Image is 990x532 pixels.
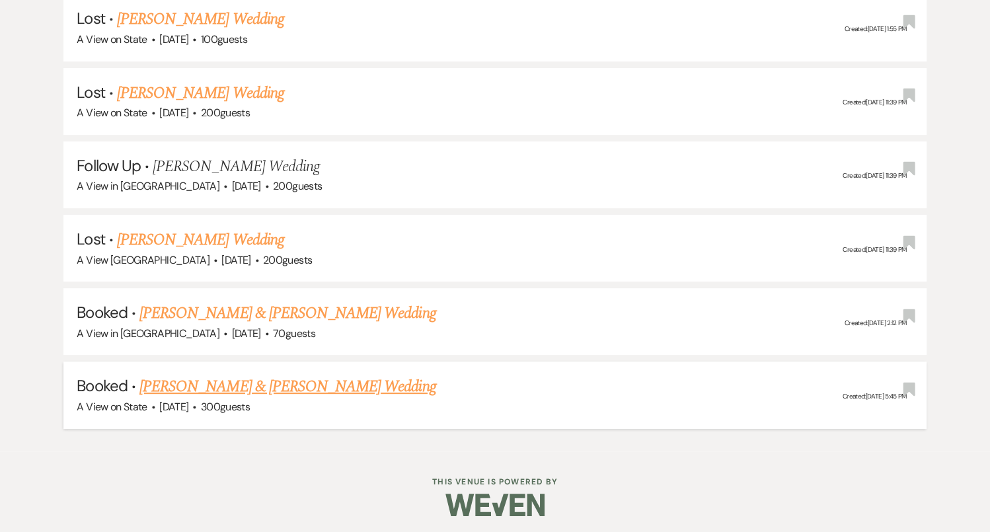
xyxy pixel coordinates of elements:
span: 70 guests [273,326,315,340]
span: [DATE] [221,253,250,267]
span: Created: [DATE] 1:55 PM [845,24,907,33]
span: [DATE] [159,106,188,120]
span: Lost [77,229,104,249]
a: [PERSON_NAME] Wedding [117,81,284,105]
a: [PERSON_NAME] Wedding [117,228,284,252]
span: 200 guests [263,253,312,267]
span: [DATE] [159,400,188,414]
span: [DATE] [232,326,261,340]
span: Lost [77,8,104,28]
span: Lost [77,82,104,102]
span: A View in [GEOGRAPHIC_DATA] [77,326,219,340]
span: Booked [77,375,127,396]
span: A View in [GEOGRAPHIC_DATA] [77,179,219,193]
span: Created: [DATE] 11:39 PM [843,98,906,106]
span: 100 guests [201,32,247,46]
span: Follow Up [77,155,140,176]
a: [PERSON_NAME] Wedding [117,7,284,31]
span: [DATE] [159,32,188,46]
span: 200 guests [201,106,250,120]
span: A View on State [77,106,147,120]
span: 200 guests [273,179,322,193]
span: Created: [DATE] 11:39 PM [843,245,906,254]
span: A View [GEOGRAPHIC_DATA] [77,253,209,267]
span: A View on State [77,32,147,46]
a: [PERSON_NAME] & [PERSON_NAME] Wedding [139,301,436,325]
img: Weven Logo [445,482,545,528]
span: 300 guests [201,400,250,414]
span: Booked [77,302,127,323]
span: Created: [DATE] 2:12 PM [845,319,907,327]
span: Created: [DATE] 5:45 PM [843,392,907,400]
span: [PERSON_NAME] Wedding [153,155,320,178]
span: [DATE] [232,179,261,193]
span: A View on State [77,400,147,414]
span: Created: [DATE] 11:39 PM [843,172,906,180]
a: [PERSON_NAME] & [PERSON_NAME] Wedding [139,375,436,399]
